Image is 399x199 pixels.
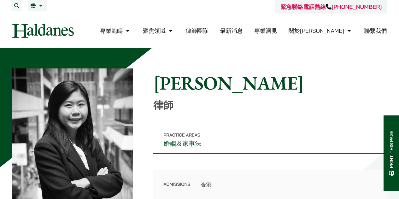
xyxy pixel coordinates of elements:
a: 專業洞見 [254,27,277,34]
a: 專業範疇 [100,27,131,34]
h1: [PERSON_NAME] [153,72,387,94]
a: 聚焦領域 [143,27,174,34]
p: 律師 [153,99,387,111]
a: 繁 [31,3,44,8]
img: Logo of Haldanes [12,24,74,38]
a: 律師團隊 [186,27,208,34]
dt: Admissions [163,180,190,197]
dd: 香港 [200,180,377,189]
a: 關於何敦 [289,27,353,34]
a: 最新消息 [220,27,243,34]
a: 聯繫我們 [364,27,387,34]
a: 緊急聯絡電話熱線[PHONE_NUMBER] [280,3,382,10]
a: 婚姻及家事法 [163,139,201,148]
span: Practice Areas [163,132,200,138]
